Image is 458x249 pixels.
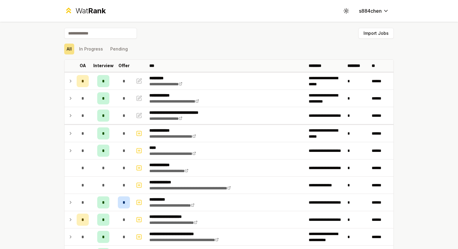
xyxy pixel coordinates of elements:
[93,63,114,69] p: Interview
[358,28,394,39] button: Import Jobs
[64,44,74,54] button: All
[359,7,382,15] span: s884chen
[75,6,106,16] div: Wat
[64,6,106,16] a: WatRank
[108,44,130,54] button: Pending
[77,44,105,54] button: In Progress
[88,6,106,15] span: Rank
[118,63,130,69] p: Offer
[80,63,86,69] p: OA
[354,5,394,16] button: s884chen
